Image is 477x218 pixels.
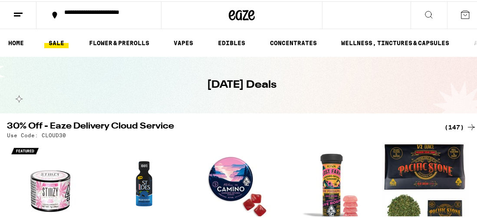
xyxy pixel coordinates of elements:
[444,121,477,131] a: (147)
[169,36,197,47] a: VAPES
[85,36,154,47] a: FLOWER & PREROLLS
[9,6,66,13] span: Hi. Need any help?
[337,36,454,47] a: WELLNESS, TINCTURES & CAPSULES
[4,36,28,47] a: HOME
[214,36,250,47] a: EDIBLES
[266,36,321,47] a: CONCENTRATES
[7,121,434,131] h2: 30% Off - Eaze Delivery Cloud Service
[44,36,69,47] a: SALE
[7,131,66,137] p: Use Code: CLOUD30
[207,76,276,91] h1: [DATE] Deals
